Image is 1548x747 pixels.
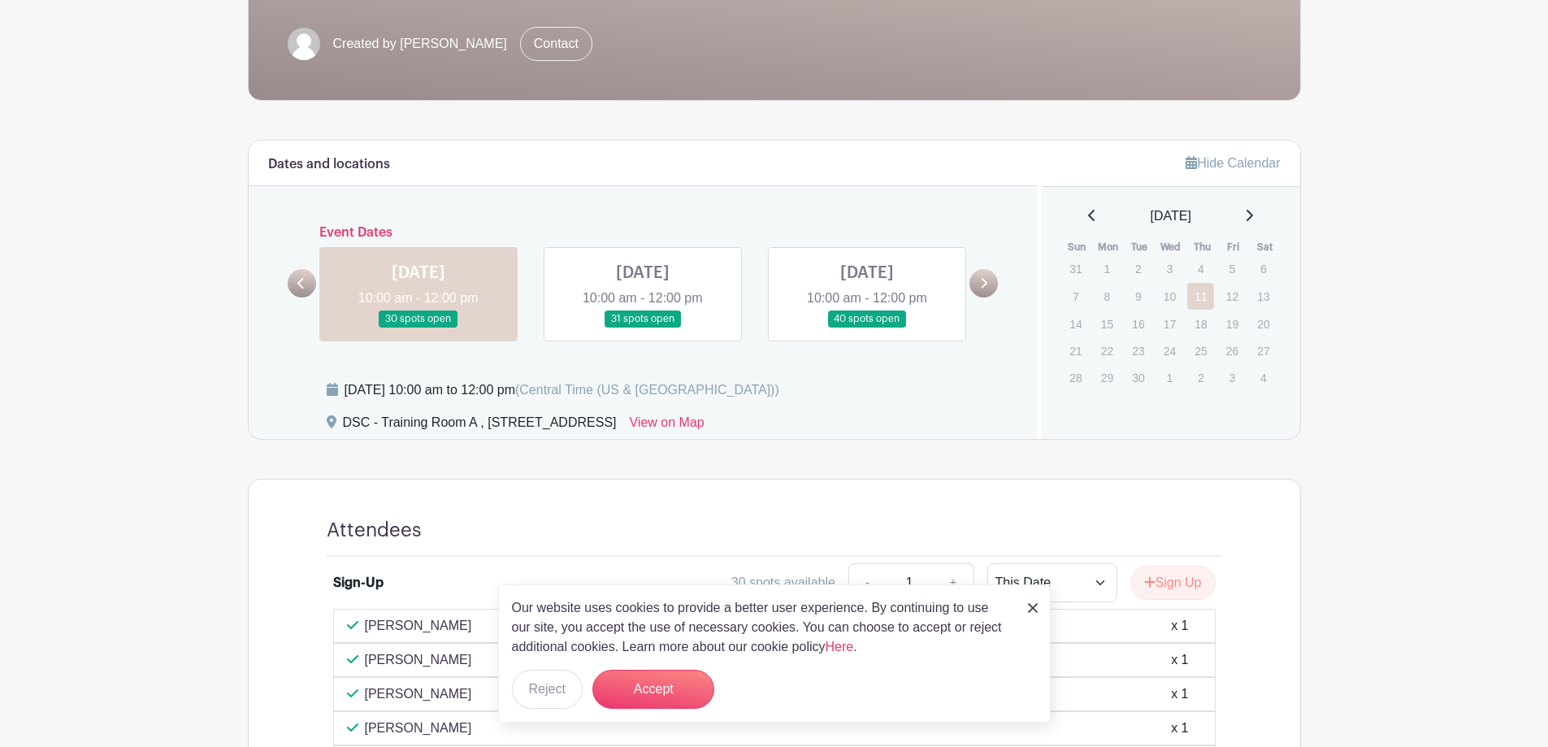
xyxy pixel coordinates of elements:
[512,670,583,709] button: Reject
[1094,338,1121,363] p: 22
[365,719,472,738] p: [PERSON_NAME]
[1249,239,1281,255] th: Sat
[1250,365,1277,390] p: 4
[333,34,507,54] span: Created by [PERSON_NAME]
[1186,239,1218,255] th: Thu
[1125,338,1151,363] p: 23
[1062,365,1089,390] p: 28
[1156,311,1183,337] p: 17
[1171,616,1188,636] div: x 1
[1124,239,1156,255] th: Tue
[731,573,835,593] div: 30 spots available
[1219,311,1246,337] p: 19
[1171,650,1188,670] div: x 1
[1219,256,1246,281] p: 5
[592,670,714,709] button: Accept
[1219,284,1246,309] p: 12
[1171,719,1188,738] div: x 1
[1125,365,1151,390] p: 30
[1062,311,1089,337] p: 14
[1250,338,1277,363] p: 27
[1156,284,1183,309] p: 10
[1250,311,1277,337] p: 20
[1156,338,1183,363] p: 24
[1125,284,1151,309] p: 9
[1125,311,1151,337] p: 16
[333,573,384,593] div: Sign-Up
[630,413,705,439] a: View on Map
[343,413,617,439] div: DSC - Training Room A , [STREET_ADDRESS]
[1250,256,1277,281] p: 6
[327,519,422,542] h4: Attendees
[933,563,973,602] a: +
[1094,365,1121,390] p: 29
[345,380,779,400] div: [DATE] 10:00 am to 12:00 pm
[515,383,779,397] span: (Central Time (US & [GEOGRAPHIC_DATA]))
[512,598,1011,657] p: Our website uses cookies to provide a better user experience. By continuing to use our site, you ...
[1156,365,1183,390] p: 1
[1062,338,1089,363] p: 21
[1125,256,1151,281] p: 2
[1156,256,1183,281] p: 3
[1094,256,1121,281] p: 1
[826,640,854,654] a: Here
[1187,311,1214,337] p: 18
[1218,239,1250,255] th: Fri
[1187,256,1214,281] p: 4
[1062,284,1089,309] p: 7
[1187,338,1214,363] p: 25
[520,27,592,61] a: Contact
[1130,566,1216,600] button: Sign Up
[1094,284,1121,309] p: 8
[1219,338,1246,363] p: 26
[1151,206,1191,226] span: [DATE]
[1094,311,1121,337] p: 15
[316,225,970,241] h6: Event Dates
[1061,239,1093,255] th: Sun
[1186,156,1280,170] a: Hide Calendar
[1156,239,1187,255] th: Wed
[1187,283,1214,310] a: 11
[365,684,472,704] p: [PERSON_NAME]
[268,157,390,172] h6: Dates and locations
[365,650,472,670] p: [PERSON_NAME]
[365,616,472,636] p: [PERSON_NAME]
[848,563,886,602] a: -
[1171,684,1188,704] div: x 1
[288,28,320,60] img: default-ce2991bfa6775e67f084385cd625a349d9dcbb7a52a09fb2fda1e96e2d18dcdb.png
[1187,365,1214,390] p: 2
[1093,239,1125,255] th: Mon
[1250,284,1277,309] p: 13
[1219,365,1246,390] p: 3
[1062,256,1089,281] p: 31
[1028,603,1038,613] img: close_button-5f87c8562297e5c2d7936805f587ecaba9071eb48480494691a3f1689db116b3.svg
